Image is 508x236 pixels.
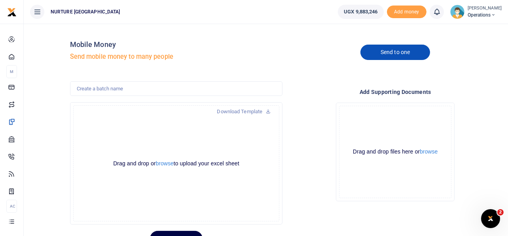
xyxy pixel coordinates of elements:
h4: Add supporting Documents [289,88,502,96]
div: File Uploader [336,103,455,201]
input: Create a batch name [70,81,283,96]
span: Operations [468,11,502,19]
h4: Mobile Money [70,40,283,49]
li: Toup your wallet [387,6,426,19]
img: logo-small [7,7,17,17]
span: UGX 9,883,246 [344,8,377,16]
a: Send to one [360,45,430,60]
small: [PERSON_NAME] [468,5,502,12]
img: profile-user [450,5,464,19]
iframe: Intercom live chat [481,209,500,228]
button: browse [156,161,174,166]
span: Add money [387,6,426,19]
div: File Uploader [70,102,283,225]
a: Add money [387,8,426,14]
a: logo-small logo-large logo-large [7,9,17,15]
a: Download Template [211,105,277,118]
h5: Send mobile money to many people [70,53,283,61]
li: Wallet ballance [335,5,387,19]
button: browse [420,149,438,154]
a: UGX 9,883,246 [338,5,383,19]
li: Ac [6,200,17,213]
span: NURTURE [GEOGRAPHIC_DATA] [47,8,123,15]
span: 2 [497,209,504,215]
a: profile-user [PERSON_NAME] Operations [450,5,502,19]
div: Drag and drop files here or [339,148,451,155]
div: Drag and drop or to upload your excel sheet [74,160,279,167]
li: M [6,65,17,78]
